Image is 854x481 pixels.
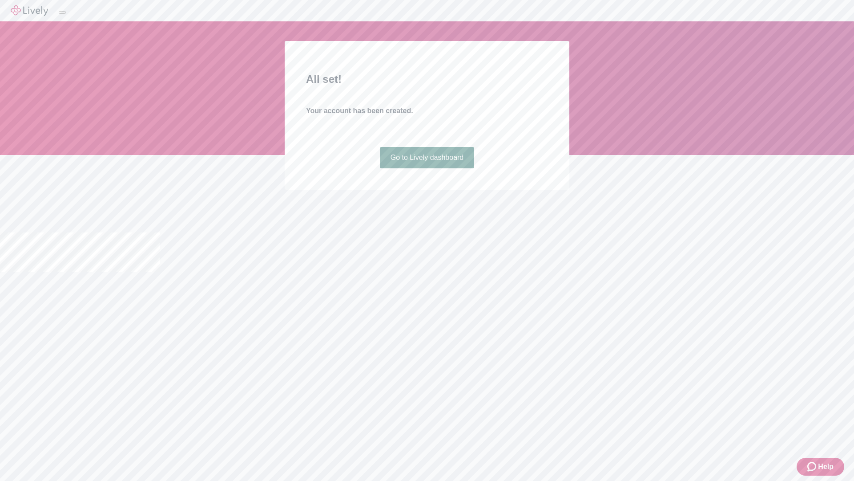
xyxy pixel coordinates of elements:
[59,11,66,14] button: Log out
[11,5,48,16] img: Lively
[797,458,844,476] button: Zendesk support iconHelp
[306,106,548,116] h4: Your account has been created.
[807,461,818,472] svg: Zendesk support icon
[380,147,475,168] a: Go to Lively dashboard
[306,71,548,87] h2: All set!
[818,461,834,472] span: Help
